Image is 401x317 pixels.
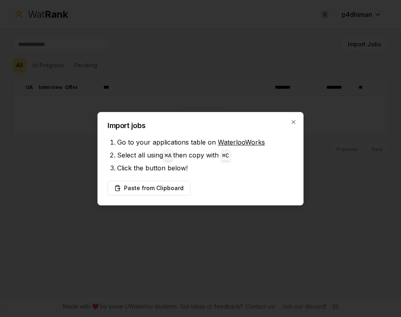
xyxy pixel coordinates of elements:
[117,136,294,149] li: Go to your applications table on
[222,153,229,159] code: ⌘ C
[165,153,172,159] code: ⌘ A
[107,122,294,129] h2: Import jobs
[218,138,265,146] a: WaterlooWorks
[117,149,294,162] li: Select all using then copy with
[117,162,294,174] li: Click the button below!
[107,181,190,195] button: Paste from Clipboard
